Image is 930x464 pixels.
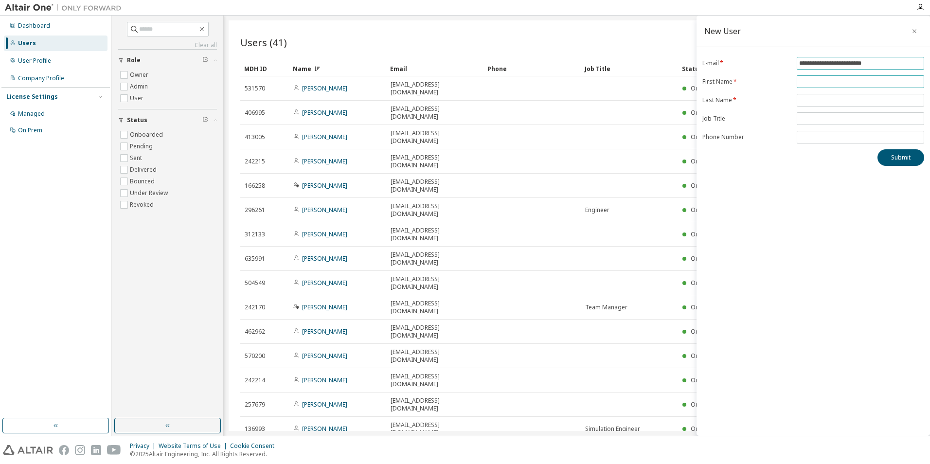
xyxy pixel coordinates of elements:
label: Last Name [702,96,791,104]
div: Users [18,39,36,47]
span: Team Manager [585,303,627,311]
button: Role [118,50,217,71]
span: [EMAIL_ADDRESS][DOMAIN_NAME] [391,202,479,218]
label: Delivered [130,164,159,176]
div: Status [682,61,858,76]
span: 296261 [245,206,265,214]
label: Revoked [130,199,156,211]
a: [PERSON_NAME] [302,400,347,409]
a: [PERSON_NAME] [302,352,347,360]
span: 413005 [245,133,265,141]
label: Onboarded [130,129,165,141]
a: [PERSON_NAME] [302,376,347,384]
span: Onboarded [691,84,724,92]
img: facebook.svg [59,445,69,455]
img: Altair One [5,3,126,13]
label: User [130,92,145,104]
span: Onboarded [691,230,724,238]
a: Clear all [118,41,217,49]
span: [EMAIL_ADDRESS][DOMAIN_NAME] [391,348,479,364]
span: [EMAIL_ADDRESS][DOMAIN_NAME] [391,227,479,242]
p: © 2025 Altair Engineering, Inc. All Rights Reserved. [130,450,280,458]
span: Clear filter [202,116,208,124]
span: Onboarded [691,206,724,214]
div: New User [704,27,741,35]
label: Bounced [130,176,157,187]
div: MDH ID [244,61,285,76]
span: Onboarded [691,425,724,433]
div: Company Profile [18,74,64,82]
span: Onboarded [691,303,724,311]
span: 504549 [245,279,265,287]
label: Admin [130,81,150,92]
span: [EMAIL_ADDRESS][DOMAIN_NAME] [391,300,479,315]
label: First Name [702,78,791,86]
span: Onboarded [691,400,724,409]
a: [PERSON_NAME] [302,425,347,433]
span: Onboarded [691,133,724,141]
span: [EMAIL_ADDRESS][DOMAIN_NAME] [391,154,479,169]
a: [PERSON_NAME] [302,108,347,117]
a: [PERSON_NAME] [302,133,347,141]
div: Email [390,61,480,76]
label: Pending [130,141,155,152]
div: Dashboard [18,22,50,30]
span: Role [127,56,141,64]
span: Onboarded [691,279,724,287]
button: Submit [877,149,924,166]
span: 242170 [245,303,265,311]
a: [PERSON_NAME] [302,181,347,190]
a: [PERSON_NAME] [302,279,347,287]
a: [PERSON_NAME] [302,157,347,165]
a: [PERSON_NAME] [302,230,347,238]
span: 570200 [245,352,265,360]
span: Onboarded [691,108,724,117]
div: Privacy [130,442,159,450]
span: [EMAIL_ADDRESS][DOMAIN_NAME] [391,105,479,121]
span: [EMAIL_ADDRESS][DOMAIN_NAME] [391,251,479,267]
span: Engineer [585,206,609,214]
span: [EMAIL_ADDRESS][DOMAIN_NAME] [391,275,479,291]
div: Website Terms of Use [159,442,230,450]
span: Status [127,116,147,124]
div: Phone [487,61,577,76]
label: Owner [130,69,150,81]
div: Job Title [585,61,674,76]
span: 166258 [245,182,265,190]
img: youtube.svg [107,445,121,455]
span: 242214 [245,376,265,384]
div: Managed [18,110,45,118]
span: 242215 [245,158,265,165]
span: 531570 [245,85,265,92]
span: Onboarded [691,376,724,384]
div: Name [293,61,382,76]
label: Under Review [130,187,170,199]
span: Onboarded [691,181,724,190]
a: [PERSON_NAME] [302,327,347,336]
div: On Prem [18,126,42,134]
div: License Settings [6,93,58,101]
span: Simulation Engineer [585,425,640,433]
div: Cookie Consent [230,442,280,450]
a: [PERSON_NAME] [302,84,347,92]
label: E-mail [702,59,791,67]
label: Sent [130,152,144,164]
span: [EMAIL_ADDRESS][DOMAIN_NAME] [391,324,479,339]
span: Onboarded [691,254,724,263]
span: 635991 [245,255,265,263]
span: [EMAIL_ADDRESS][DOMAIN_NAME] [391,421,479,437]
div: User Profile [18,57,51,65]
span: [EMAIL_ADDRESS][DOMAIN_NAME] [391,397,479,412]
span: 406995 [245,109,265,117]
span: Onboarded [691,327,724,336]
span: Onboarded [691,157,724,165]
a: [PERSON_NAME] [302,206,347,214]
span: 462962 [245,328,265,336]
button: Status [118,109,217,131]
span: [EMAIL_ADDRESS][DOMAIN_NAME] [391,373,479,388]
span: [EMAIL_ADDRESS][DOMAIN_NAME] [391,129,479,145]
span: 136993 [245,425,265,433]
span: [EMAIL_ADDRESS][DOMAIN_NAME] [391,178,479,194]
img: altair_logo.svg [3,445,53,455]
span: 312133 [245,231,265,238]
